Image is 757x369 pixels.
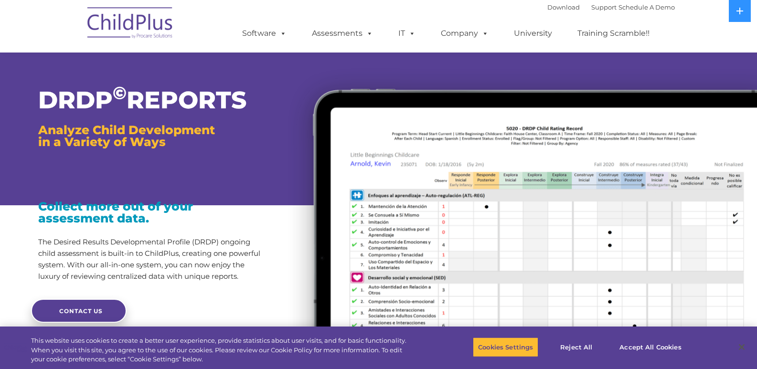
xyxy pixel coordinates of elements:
[546,337,606,357] button: Reject All
[38,236,268,282] p: The Desired Results Developmental Profile (DRDP) ongoing child assessment is built-in to ChildPlu...
[389,24,425,43] a: IT
[431,24,498,43] a: Company
[547,3,580,11] a: Download
[31,299,127,323] a: CONTACT US
[504,24,562,43] a: University
[31,336,416,364] div: This website uses cookies to create a better user experience, provide statistics about user visit...
[38,200,268,224] h3: Collect more out of your assessment data.
[38,135,166,149] span: in a Variety of Ways
[591,3,617,11] a: Support
[233,24,296,43] a: Software
[38,123,215,137] span: Analyze Child Development
[83,0,178,48] img: ChildPlus by Procare Solutions
[614,337,686,357] button: Accept All Cookies
[113,82,127,104] sup: ©
[618,3,675,11] a: Schedule A Demo
[547,3,675,11] font: |
[59,307,103,315] span: CONTACT US
[731,337,752,358] button: Close
[473,337,538,357] button: Cookies Settings
[302,24,383,43] a: Assessments
[38,88,268,112] h1: DRDP REPORTS
[568,24,659,43] a: Training Scramble!!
